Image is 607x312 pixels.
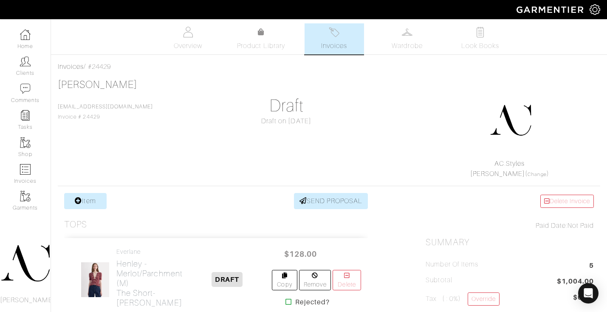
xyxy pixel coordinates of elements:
img: comment-icon-a0a6a9ef722e966f86d9cbdc48e553b5cf19dbc54f86b18d962a5391bc8f6eb6.png [20,83,31,94]
a: Override [468,292,500,306]
h4: Everlane [116,248,183,255]
h2: Summary [426,237,594,248]
span: Paid Date: [536,222,567,230]
div: / #24429 [58,62,600,72]
img: orders-icon-0abe47150d42831381b5fb84f609e132dff9fe21cb692f30cb5eec754e2cba89.png [20,164,31,175]
img: wardrobe-487a4870c1b7c33e795ec22d11cfc2ed9d08956e64fb3008fe2437562e282088.svg [402,27,412,37]
a: Copy [272,270,297,290]
a: Item [64,193,107,209]
a: Delete [333,270,361,290]
span: Invoice # 24429 [58,104,153,120]
a: Delete Invoice [540,195,594,208]
strong: Rejected? [295,297,330,307]
h5: Subtotal [426,276,452,284]
div: ( ) [429,159,590,179]
img: garmentier-logo-header-white-b43fb05a5012e4ada735d5af1a66efaba907eab6374d6393d1fbf88cb4ef424d.png [512,2,590,17]
a: Overview [158,23,218,54]
img: todo-9ac3debb85659649dc8f770b8b6100bb5dab4b48dedcbae339e5042a72dfd3cc.svg [475,27,486,37]
h5: Number of Items [426,261,478,269]
img: reminder-icon-8004d30b9f0a5d33ae49ab947aed9ed385cf756f9e5892f1edd6e32f2345188e.png [20,110,31,121]
img: orders-27d20c2124de7fd6de4e0e44c1d41de31381a507db9b33961299e4e07d508b8c.svg [329,27,339,37]
h2: Henley - Merlot/Parchment (M) The Short-[PERSON_NAME] [116,259,183,308]
a: [PERSON_NAME] [470,170,525,178]
span: $0.00 [573,292,594,303]
a: Remove [299,270,331,290]
img: garments-icon-b7da505a4dc4fd61783c78ac3ca0ef83fa9d6f193b1c9dc38574b1d14d53ca28.png [20,191,31,201]
span: DRAFT [212,272,243,287]
a: [EMAIL_ADDRESS][DOMAIN_NAME] [58,104,153,110]
img: clients-icon-6bae9207a08558b7cb47a8932f037763ab4055f8c8b6bfacd5dc20c3e0201464.png [20,56,31,67]
a: Product Library [232,27,291,51]
span: $128.00 [275,245,326,263]
div: Not Paid [426,221,594,231]
span: Look Books [461,41,499,51]
a: SEND PROPOSAL [294,193,368,209]
a: Everlane Henley - Merlot/Parchment (M)The Short-[PERSON_NAME] [116,248,183,308]
a: Invoices [305,23,364,54]
h5: Tax ( : 0%) [426,292,500,306]
span: Invoices [321,41,347,51]
img: basicinfo-40fd8af6dae0f16599ec9e87c0ef1c0a1fdea2edbe929e3d69a839185d80c458.svg [183,27,193,37]
img: dashboard-icon-dbcd8f5a0b271acd01030246c82b418ddd0df26cd7fceb0bd07c9910d44c42f6.png [20,29,31,40]
span: Overview [174,41,202,51]
span: Product Library [237,41,285,51]
img: DupYt8CPKc6sZyAt3svX5Z74.png [489,99,532,142]
a: Change [528,172,546,177]
div: Draft on [DATE] [202,116,370,126]
img: GMthr7s2eYSsYcYD9JdFjPsB [81,262,110,298]
a: [PERSON_NAME] [58,79,137,90]
h3: Tops [64,219,87,230]
span: 5 [589,261,594,272]
a: Look Books [451,23,510,54]
h1: Draft [202,96,370,116]
span: Wardrobe [392,41,422,51]
span: $1,004.00 [557,276,594,288]
a: AC.Styles [494,160,524,167]
img: gear-icon-white-bd11855cb880d31180b6d7d6211b90ccbf57a29d726f0c71d8c61bd08dd39cc2.png [590,4,600,15]
img: garments-icon-b7da505a4dc4fd61783c78ac3ca0ef83fa9d6f193b1c9dc38574b1d14d53ca28.png [20,137,31,148]
a: Invoices [58,63,84,71]
a: Wardrobe [378,23,437,54]
div: Open Intercom Messenger [578,283,599,303]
